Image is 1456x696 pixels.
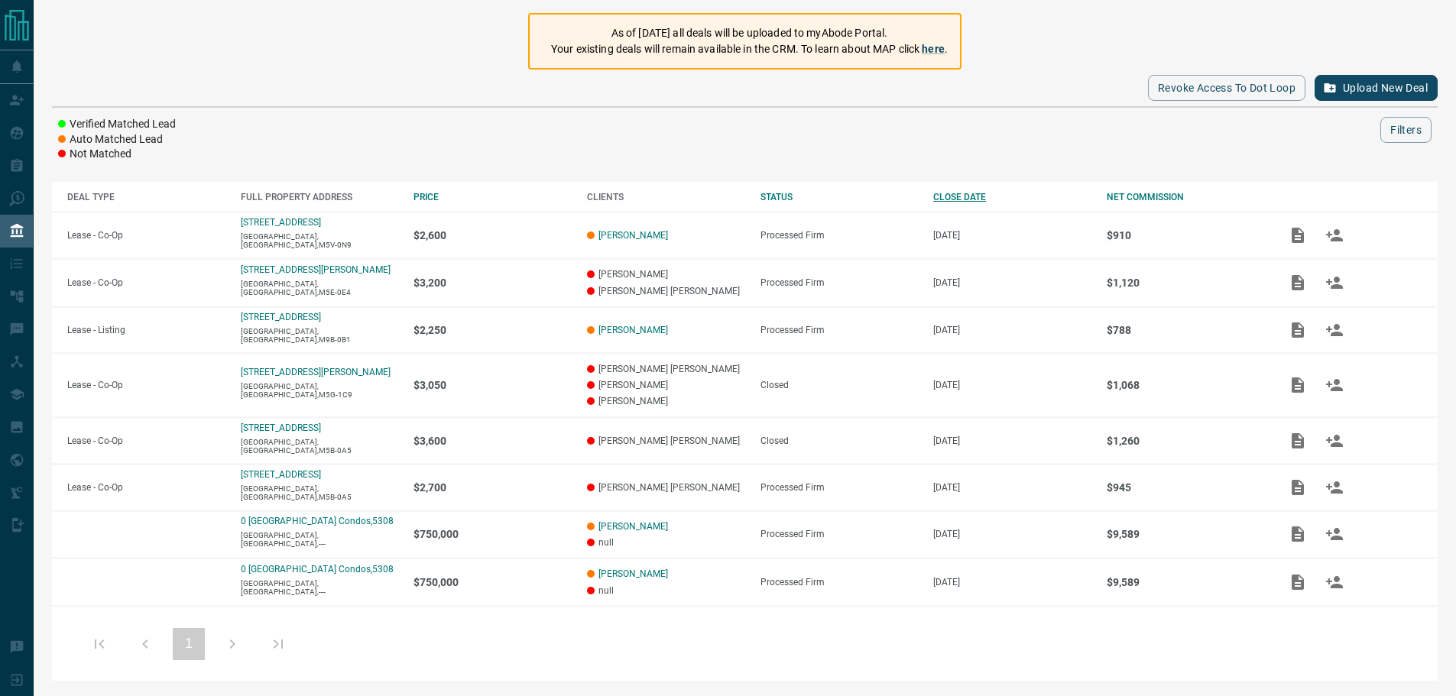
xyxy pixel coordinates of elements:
a: [STREET_ADDRESS] [241,312,321,322]
p: [DATE] [933,529,1091,539]
p: Lease - Co-Op [67,435,225,446]
p: $3,050 [413,379,572,391]
p: $910 [1107,229,1265,241]
div: Processed Firm [760,482,919,493]
span: Match Clients [1316,229,1353,240]
button: Filters [1380,117,1432,143]
a: [STREET_ADDRESS] [241,469,321,480]
a: [PERSON_NAME] [598,325,668,335]
p: [DATE] [933,230,1091,241]
div: NET COMMISSION [1107,192,1265,202]
span: Add / View Documents [1279,435,1316,445]
span: Match Clients [1316,576,1353,587]
p: $2,700 [413,481,572,494]
p: [PERSON_NAME] [PERSON_NAME] [587,364,745,374]
p: [PERSON_NAME] [587,380,745,390]
p: $2,600 [413,229,572,241]
p: [GEOGRAPHIC_DATA],[GEOGRAPHIC_DATA],--- [241,579,399,596]
div: Processed Firm [760,325,919,335]
a: [STREET_ADDRESS] [241,422,321,433]
span: Add / View Documents [1279,277,1316,287]
p: Lease - Co-Op [67,380,225,390]
span: Match Clients [1316,324,1353,335]
p: [PERSON_NAME] [PERSON_NAME] [587,286,745,296]
a: 0 [GEOGRAPHIC_DATA] Condos,5308 [241,564,394,575]
p: [GEOGRAPHIC_DATA],[GEOGRAPHIC_DATA],M5E-0E4 [241,280,399,296]
div: Processed Firm [760,577,919,588]
button: Revoke Access to Dot Loop [1148,75,1305,101]
div: Processed Firm [760,277,919,288]
p: [PERSON_NAME] [587,269,745,280]
button: 1 [173,628,205,660]
p: [GEOGRAPHIC_DATA],[GEOGRAPHIC_DATA],--- [241,531,399,548]
p: null [587,585,745,596]
button: Upload New Deal [1315,75,1438,101]
p: [PERSON_NAME] [PERSON_NAME] [587,435,745,446]
span: Add / View Documents [1279,529,1316,539]
li: Verified Matched Lead [58,117,176,132]
p: [PERSON_NAME] [PERSON_NAME] [587,482,745,493]
p: $750,000 [413,576,572,588]
p: [GEOGRAPHIC_DATA],[GEOGRAPHIC_DATA],M5G-1C9 [241,382,399,399]
p: As of [DATE] all deals will be uploaded to myAbode Portal. [551,25,948,41]
a: [STREET_ADDRESS] [241,217,321,228]
span: Add / View Documents [1279,324,1316,335]
div: PRICE [413,192,572,202]
p: $2,250 [413,324,572,336]
a: [PERSON_NAME] [598,521,668,532]
span: Match Clients [1316,481,1353,492]
p: [DATE] [933,380,1091,390]
p: [GEOGRAPHIC_DATA],[GEOGRAPHIC_DATA],M5V-0N9 [241,232,399,249]
p: Lease - Co-Op [67,230,225,241]
span: Add / View Documents [1279,229,1316,240]
p: null [587,537,745,548]
span: Match Clients [1316,379,1353,390]
div: Closed [760,435,919,446]
p: $3,600 [413,435,572,447]
div: Processed Firm [760,529,919,539]
p: [DATE] [933,577,1091,588]
div: Closed [760,380,919,390]
div: Processed Firm [760,230,919,241]
li: Auto Matched Lead [58,132,176,147]
p: [GEOGRAPHIC_DATA],[GEOGRAPHIC_DATA],M9B-0B1 [241,327,399,344]
p: [DATE] [933,325,1091,335]
a: [STREET_ADDRESS][PERSON_NAME] [241,367,391,377]
div: DEAL TYPE [67,192,225,202]
p: $945 [1107,481,1265,494]
p: [DATE] [933,482,1091,493]
li: Not Matched [58,147,176,162]
span: Match Clients [1316,435,1353,445]
div: FULL PROPERTY ADDRESS [241,192,399,202]
p: [GEOGRAPHIC_DATA],[GEOGRAPHIC_DATA],M5B-0A5 [241,438,399,455]
p: Lease - Co-Op [67,277,225,288]
span: Match Clients [1316,277,1353,287]
p: $3,200 [413,277,572,289]
p: $1,068 [1107,379,1265,391]
p: $9,589 [1107,528,1265,540]
p: $9,589 [1107,576,1265,588]
a: here [922,43,945,55]
p: $1,120 [1107,277,1265,289]
div: CLIENTS [587,192,745,202]
p: $750,000 [413,528,572,540]
a: [PERSON_NAME] [598,230,668,241]
div: STATUS [760,192,919,202]
a: [PERSON_NAME] [598,568,668,579]
p: Lease - Listing [67,325,225,335]
p: [PERSON_NAME] [587,396,745,406]
span: Add / View Documents [1279,379,1316,390]
span: Match Clients [1316,529,1353,539]
p: [DATE] [933,277,1091,288]
p: [GEOGRAPHIC_DATA],[GEOGRAPHIC_DATA],M5B-0A5 [241,484,399,501]
a: 0 [GEOGRAPHIC_DATA] Condos,5308 [241,516,394,526]
a: [STREET_ADDRESS][PERSON_NAME] [241,264,391,275]
p: $788 [1107,324,1265,336]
